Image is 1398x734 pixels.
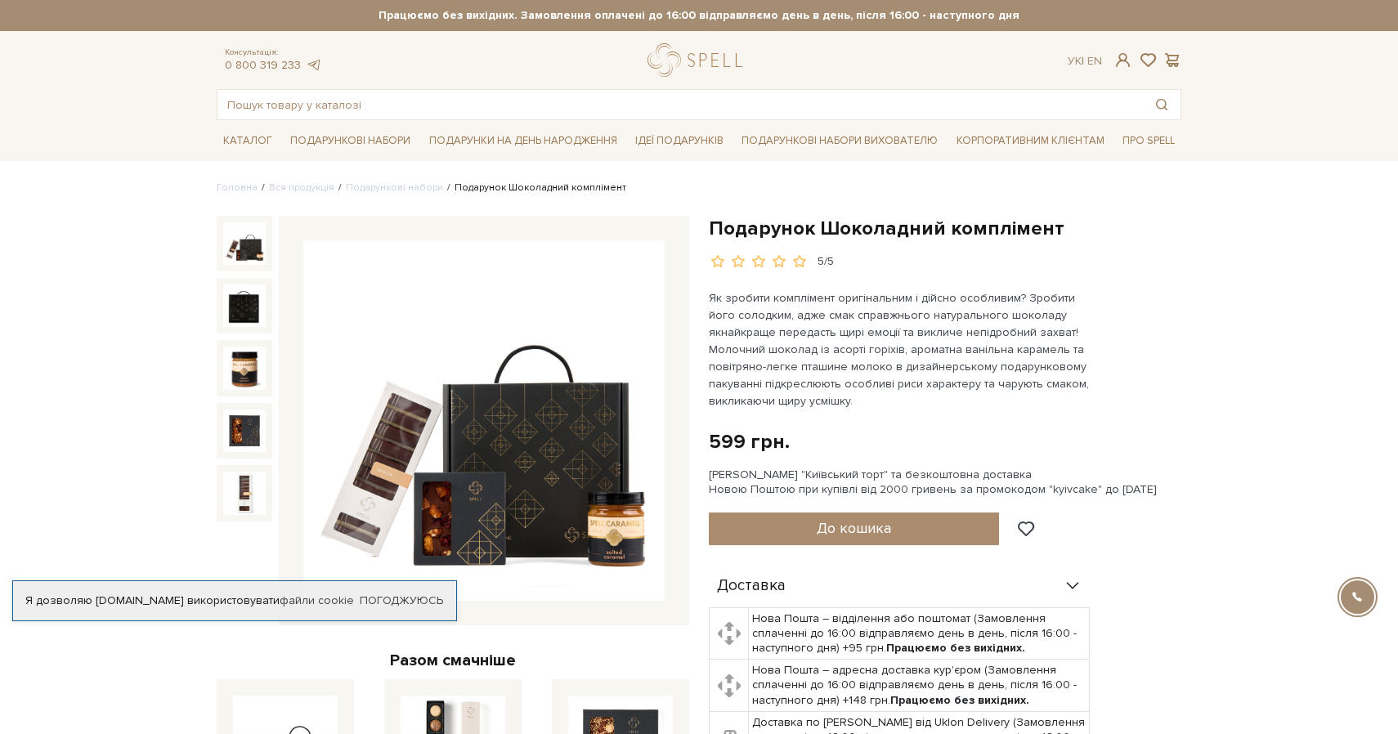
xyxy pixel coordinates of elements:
input: Пошук товару у каталозі [217,90,1143,119]
a: Ідеї подарунків [629,128,730,154]
td: Нова Пошта – відділення або поштомат (Замовлення сплаченні до 16:00 відправляємо день в день, піс... [749,607,1090,660]
a: Каталог [217,128,279,154]
button: Пошук товару у каталозі [1143,90,1181,119]
a: Про Spell [1116,128,1181,154]
span: Доставка [717,579,786,593]
td: Нова Пошта – адресна доставка кур'єром (Замовлення сплаченні до 16:00 відправляємо день в день, п... [749,660,1090,712]
b: Працюємо без вихідних. [890,693,1029,707]
a: logo [647,43,750,77]
a: файли cookie [280,593,354,607]
a: telegram [305,58,321,72]
p: Як зробити комплімент оригінальним і дійсно особливим? Зробити його солодким, адже смак справжньо... [709,289,1092,410]
li: Подарунок Шоколадний комплімент [443,181,626,195]
span: | [1082,54,1084,68]
img: Подарунок Шоколадний комплімент [223,472,266,514]
div: 5/5 [818,254,834,270]
a: Погоджуюсь [360,593,443,608]
a: Вся продукція [269,181,334,194]
div: Я дозволяю [DOMAIN_NAME] використовувати [13,593,456,608]
div: Ук [1068,54,1102,69]
a: Подарункові набори [346,181,443,194]
a: Подарункові набори [284,128,417,154]
a: Подарункові набори вихователю [735,127,944,154]
strong: Працюємо без вихідних. Замовлення оплачені до 16:00 відправляємо день в день, після 16:00 - насту... [217,8,1181,23]
img: Подарунок Шоколадний комплімент [303,240,665,602]
img: Подарунок Шоколадний комплімент [223,347,266,389]
img: Подарунок Шоколадний комплімент [223,410,266,452]
img: Подарунок Шоколадний комплімент [223,284,266,327]
span: Консультація: [225,47,321,58]
b: Працюємо без вихідних. [886,641,1025,655]
button: До кошика [709,512,999,545]
span: До кошика [817,519,891,537]
div: [PERSON_NAME] "Київський торт" та безкоштовна доставка Новою Поштою при купівлі від 2000 гривень ... [709,468,1181,497]
a: Подарунки на День народження [423,128,624,154]
div: Разом смачніше [217,650,689,671]
div: 599 грн. [709,429,790,454]
a: En [1087,54,1102,68]
a: 0 800 319 233 [225,58,301,72]
h1: Подарунок Шоколадний комплімент [709,216,1181,241]
a: Головна [217,181,258,194]
a: Корпоративним клієнтам [950,127,1111,154]
img: Подарунок Шоколадний комплімент [223,222,266,265]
